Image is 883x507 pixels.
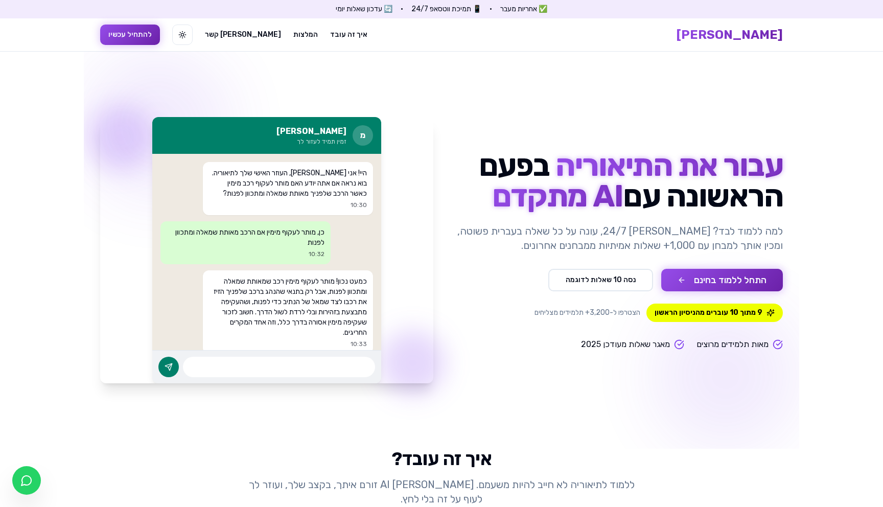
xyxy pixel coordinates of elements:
[661,269,783,291] button: התחל ללמוד בחינם
[209,276,367,338] p: כמעט נכון! מותר לעקוף מימין רכב שמאותת שמאלה ומתכוון לפנות, אבל רק בתנאי שהנהג ברכב שלפניך הזיז א...
[209,340,367,348] p: 10:33
[500,4,547,14] span: ✅ אחריות מעבר
[492,178,623,214] span: AI מתקדם
[209,201,367,209] p: 10:30
[450,150,783,212] h1: בפעם הראשונה עם
[535,308,640,318] span: הצטרפו ל-3,200+ תלמידים מצליחים
[646,304,783,322] span: 9 מתוך 10 עוברים מהניסיון הראשון
[293,30,318,40] a: המלצות
[167,250,324,258] p: 10:32
[411,4,481,14] span: 📱 תמיכת ווטסאפ 24/7
[677,27,783,43] a: [PERSON_NAME]
[696,338,769,351] span: מאות תלמידים מרוצים
[209,168,367,199] p: היי! אני [PERSON_NAME], העוזר האישי שלך לתיאוריה. בוא נראה אם אתה יודע האם מותר לעקוף רכב מימין כ...
[548,269,653,291] button: נסה 10 שאלות לדוגמה
[353,125,373,146] div: מ
[167,227,324,248] p: כן, מותר לעקוף מימין אם הרכב מאותת שמאלה ומתכוון לפנות
[401,4,403,14] span: •
[245,477,638,506] p: ללמוד לתיאוריה לא חייב להיות משעמם. [PERSON_NAME] AI זורם איתך, בקצב שלך, ועוזר לך לעוף על זה בלי...
[581,338,670,351] span: מאגר שאלות מעודכן 2025
[490,4,492,14] span: •
[555,147,783,183] span: עבור את התיאוריה
[100,25,160,45] button: להתחיל עכשיו
[450,224,783,252] p: למה ללמוד לבד? [PERSON_NAME] 24/7, עונה על כל שאלה בעברית פשוטה, ומכין אותך למבחן עם 1,000+ שאלות...
[12,466,41,495] a: צ'אט בוואטסאפ
[205,30,281,40] a: [PERSON_NAME] קשר
[330,30,367,40] a: איך זה עובד
[336,4,392,14] span: 🔄 עדכון שאלות יומי
[100,449,783,469] h2: איך זה עובד?
[276,137,346,146] p: זמין תמיד לעזור לך
[276,125,346,137] h3: [PERSON_NAME]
